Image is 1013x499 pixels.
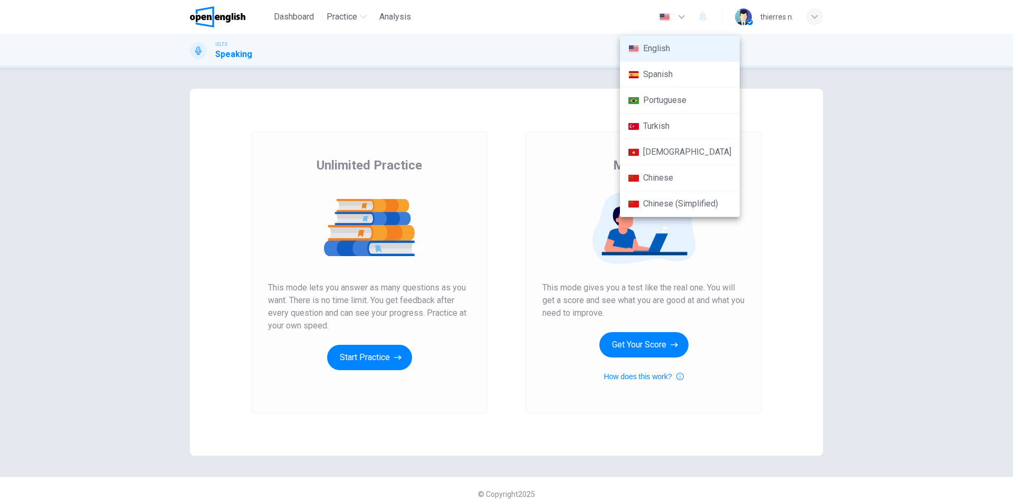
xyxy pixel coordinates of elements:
img: vi [628,148,639,156]
img: tr [628,123,639,130]
li: Chinese (Simplified) [620,191,740,217]
img: zh-CN [628,200,639,208]
li: Spanish [620,62,740,88]
img: es [628,71,639,79]
li: Portuguese [620,88,740,114]
img: zh [628,174,639,182]
img: en [628,45,639,53]
li: Turkish [620,114,740,139]
li: [DEMOGRAPHIC_DATA] [620,139,740,165]
li: English [620,36,740,62]
img: pt [628,97,639,105]
li: Chinese [620,165,740,191]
